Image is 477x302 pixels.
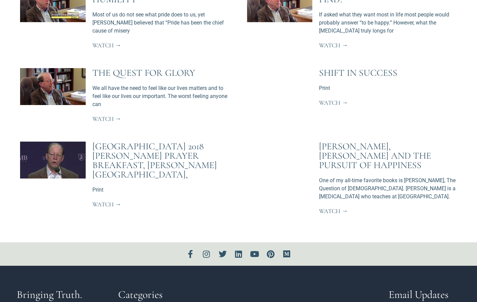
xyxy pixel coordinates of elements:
div: Shift in Success [319,68,457,78]
a: Watch [92,116,121,122]
h3: Categories [118,289,370,300]
div: We all have the need to feel like our lives matters and to feel like our lives our important. The... [92,84,230,108]
a: Watch [92,42,121,48]
a: Watch [319,100,348,106]
div: The Quest for Glory [92,68,230,78]
a: Watch [319,42,348,48]
h3: Email Updates [377,289,460,300]
div: [PERSON_NAME], [PERSON_NAME] and the Pursuit of Happiness [319,142,457,170]
h3: Bringing Truth. [17,289,111,300]
div: If asked what they want most in life most people would probably answer “to be happy.” However, wh... [319,11,457,35]
div: Print [319,84,457,92]
div: Print [92,186,230,194]
div: Most of us do not see what pride does to us, yet [PERSON_NAME] believed that “Pride has been the ... [92,11,230,35]
a: Watch [92,201,121,207]
div: One of my all-time favorite books is [PERSON_NAME], The Question of [DEMOGRAPHIC_DATA]. [PERSON_N... [319,177,457,201]
a: Watch [319,208,348,214]
div: [GEOGRAPHIC_DATA] 2018 [PERSON_NAME] Prayer Breakfast, [PERSON_NAME][GEOGRAPHIC_DATA], [92,142,230,179]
